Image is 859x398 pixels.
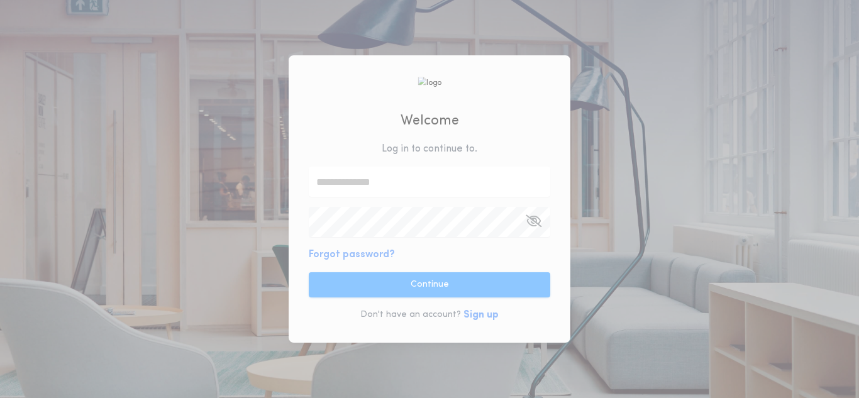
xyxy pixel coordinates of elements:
[382,141,477,157] p: Log in to continue to .
[418,77,441,89] img: logo
[309,272,550,297] button: Continue
[360,309,461,321] p: Don't have an account?
[309,247,395,262] button: Forgot password?
[401,111,459,131] h2: Welcome
[463,307,499,323] button: Sign up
